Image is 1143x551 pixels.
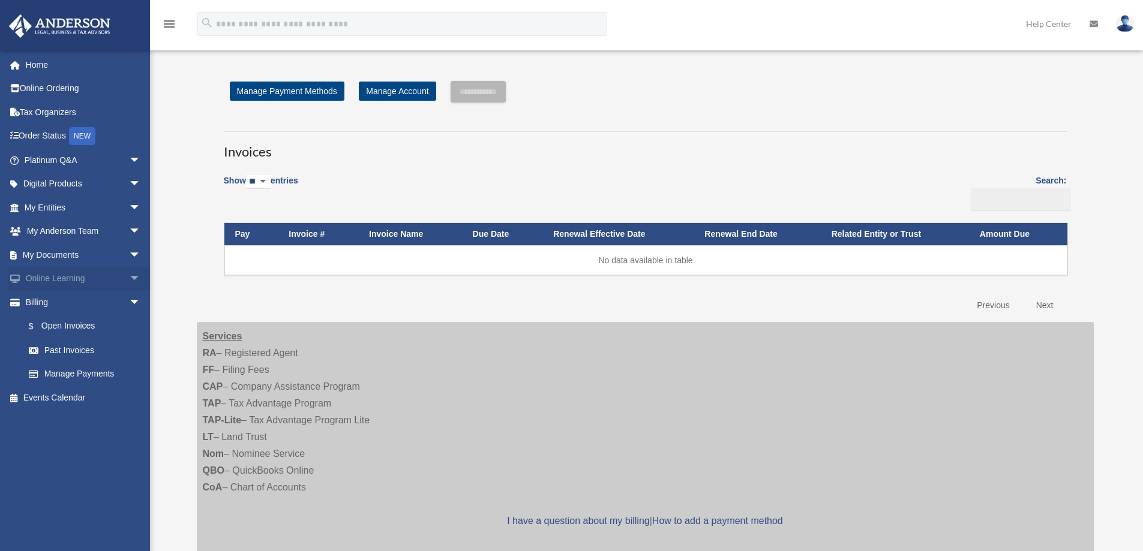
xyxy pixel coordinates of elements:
[203,365,215,375] strong: FF
[203,482,223,492] strong: CoA
[203,398,221,408] strong: TAP
[359,82,436,101] a: Manage Account
[162,21,176,31] a: menu
[8,219,159,243] a: My Anderson Teamarrow_drop_down
[203,465,224,475] strong: QBO
[230,82,344,101] a: Manage Payment Methods
[8,100,159,124] a: Tax Organizers
[129,148,153,173] span: arrow_drop_down
[17,362,153,386] a: Manage Payments
[69,127,95,145] div: NEW
[224,173,298,201] label: Show entries
[462,223,543,245] th: Due Date: activate to sort column ascending
[8,77,159,101] a: Online Ordering
[8,53,159,77] a: Home
[1116,15,1134,32] img: User Pic
[203,448,224,459] strong: Nom
[224,131,1067,161] h3: Invoices
[203,331,242,341] strong: Services
[278,223,358,245] th: Invoice #: activate to sort column ascending
[129,172,153,197] span: arrow_drop_down
[17,314,147,339] a: $Open Invoices
[224,245,1067,275] td: No data available in table
[8,290,153,314] a: Billingarrow_drop_down
[246,175,271,189] select: Showentries
[969,223,1067,245] th: Amount Due: activate to sort column ascending
[8,124,159,149] a: Order StatusNEW
[129,290,153,315] span: arrow_drop_down
[224,223,278,245] th: Pay: activate to sort column descending
[821,223,969,245] th: Related Entity or Trust: activate to sort column ascending
[694,223,820,245] th: Renewal End Date: activate to sort column ascending
[8,148,159,172] a: Platinum Q&Aarrow_drop_down
[8,267,159,291] a: Online Learningarrow_drop_down
[17,338,153,362] a: Past Invoices
[203,432,214,442] strong: LT
[203,513,1088,529] p: |
[35,319,41,334] span: $
[542,223,694,245] th: Renewal Effective Date: activate to sort column ascending
[8,243,159,267] a: My Documentsarrow_drop_down
[1027,293,1063,318] a: Next
[8,386,159,410] a: Events Calendar
[5,14,114,38] img: Anderson Advisors Platinum Portal
[968,293,1018,318] a: Previous
[971,188,1071,210] input: Search:
[129,243,153,267] span: arrow_drop_down
[129,195,153,220] span: arrow_drop_down
[507,516,649,526] a: I have a question about my billing
[129,219,153,244] span: arrow_drop_down
[8,195,159,219] a: My Entitiesarrow_drop_down
[8,172,159,196] a: Digital Productsarrow_drop_down
[652,516,783,526] a: How to add a payment method
[967,173,1067,210] label: Search:
[162,17,176,31] i: menu
[129,267,153,291] span: arrow_drop_down
[200,16,214,29] i: search
[203,381,223,392] strong: CAP
[203,415,242,425] strong: TAP-Lite
[358,223,462,245] th: Invoice Name: activate to sort column ascending
[203,348,217,358] strong: RA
